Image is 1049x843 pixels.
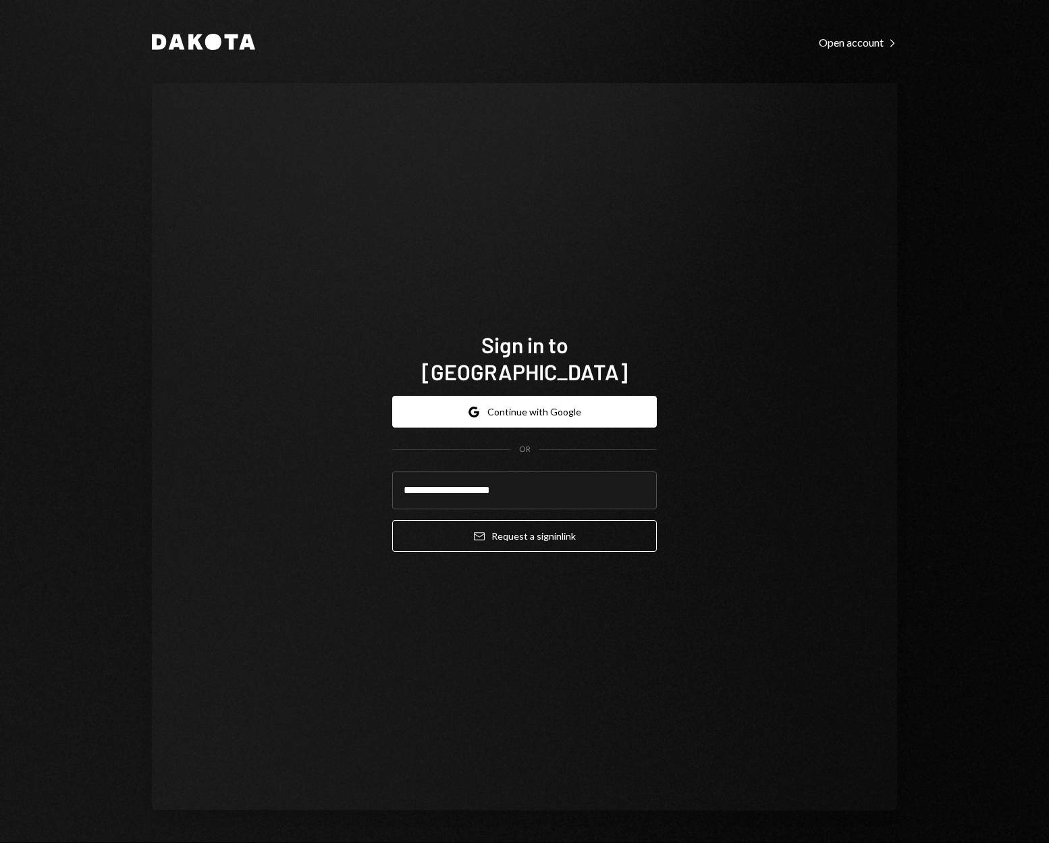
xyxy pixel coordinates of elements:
[519,444,531,455] div: OR
[819,36,897,49] div: Open account
[392,396,657,428] button: Continue with Google
[819,34,897,49] a: Open account
[392,520,657,552] button: Request a signinlink
[392,331,657,385] h1: Sign in to [GEOGRAPHIC_DATA]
